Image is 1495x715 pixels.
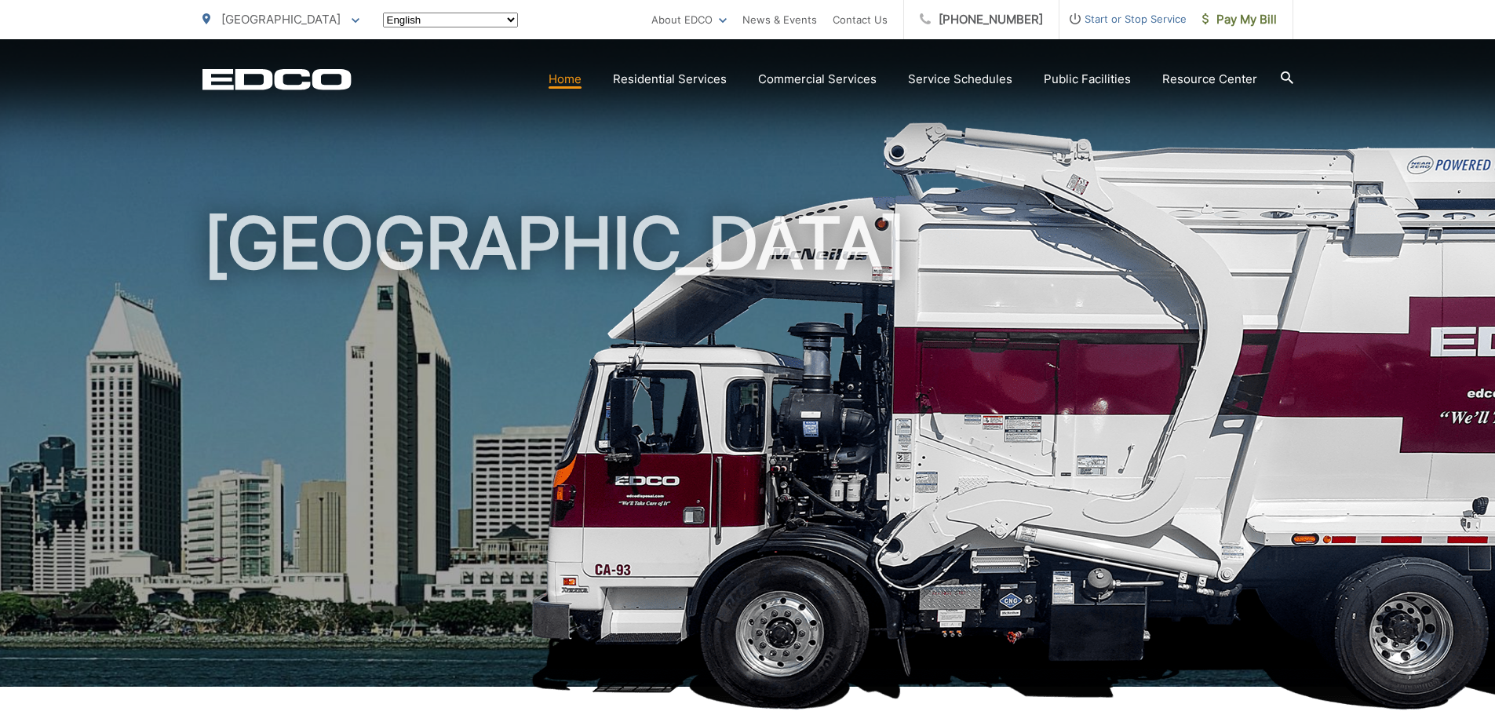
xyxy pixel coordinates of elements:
a: Public Facilities [1044,70,1131,89]
a: Residential Services [613,70,727,89]
a: Contact Us [833,10,888,29]
a: News & Events [742,10,817,29]
span: [GEOGRAPHIC_DATA] [221,12,341,27]
a: Home [549,70,582,89]
a: Resource Center [1162,70,1257,89]
select: Select a language [383,13,518,27]
h1: [GEOGRAPHIC_DATA] [202,204,1293,701]
a: About EDCO [651,10,727,29]
a: EDCD logo. Return to the homepage. [202,68,352,90]
a: Service Schedules [908,70,1012,89]
span: Pay My Bill [1202,10,1277,29]
a: Commercial Services [758,70,877,89]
